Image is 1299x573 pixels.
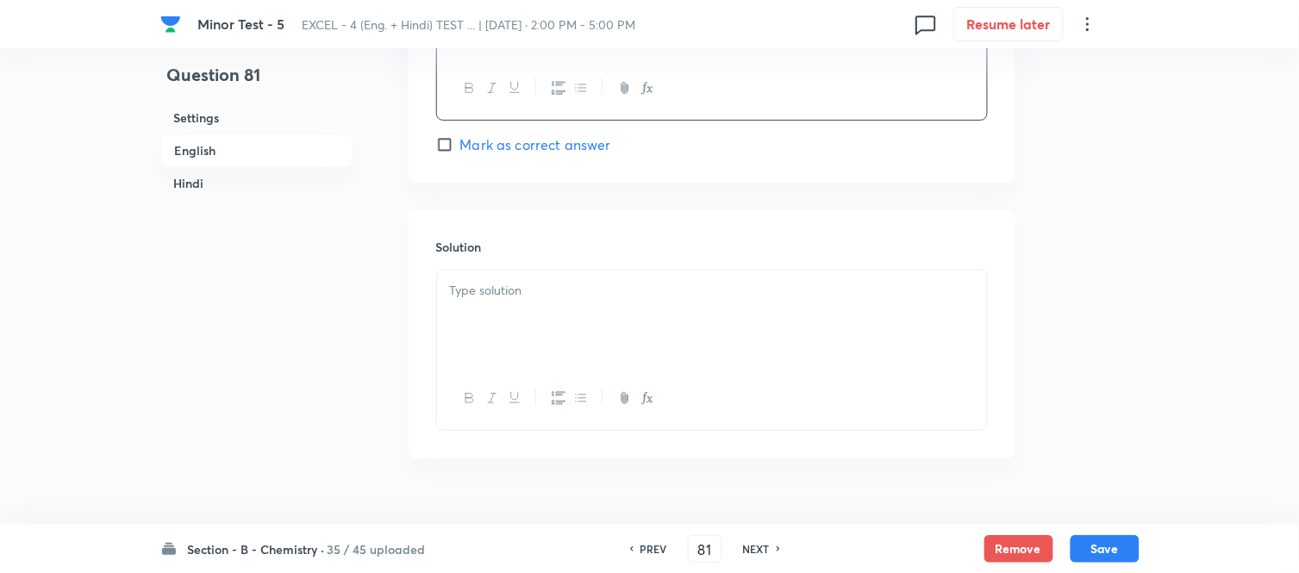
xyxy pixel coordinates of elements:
[328,540,426,558] h6: 35 / 45 uploaded
[640,541,667,557] h6: PREV
[743,541,770,557] h6: NEXT
[436,238,988,256] h6: Solution
[460,134,611,155] span: Mark as correct answer
[1071,535,1140,563] button: Save
[953,7,1064,41] button: Resume later
[160,62,353,102] h4: Question 81
[984,535,1053,563] button: Remove
[197,15,284,33] span: Minor Test - 5
[302,16,635,33] span: EXCEL - 4 (Eng. + Hindi) TEST ... | [DATE] · 2:00 PM - 5:00 PM
[160,167,353,199] h6: Hindi
[160,102,353,134] h6: Settings
[160,14,181,34] img: Company Logo
[160,14,184,34] a: Company Logo
[160,134,353,167] h6: English
[188,540,325,558] h6: Section - B - Chemistry ·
